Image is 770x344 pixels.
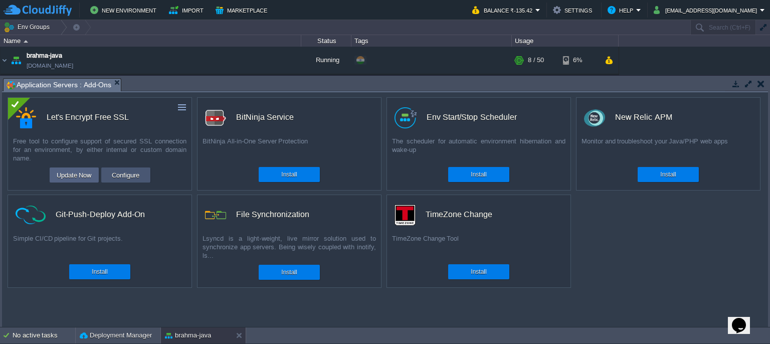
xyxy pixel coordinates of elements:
img: AMDAwAAAACH5BAEAAAAALAAAAAABAAEAAAICRAEAOw== [7,74,13,94]
a: brahma-java [27,51,62,61]
div: BitNinja Service [236,107,294,128]
button: Deployment Manager [80,330,152,340]
a: [DOMAIN_NAME] [27,61,73,71]
div: Monitor and troubleshoot your Java/PHP web apps [576,137,760,162]
div: 6% [563,47,596,74]
div: File Synchronization [236,204,309,225]
button: Env Groups [4,20,53,34]
div: The scheduler for automatic environment hibernation and wake-up [387,137,570,162]
img: logo.png [205,107,226,128]
img: AMDAwAAAACH5BAEAAAAALAAAAAABAAEAAAICRAEAOw== [1,47,9,74]
button: Install [660,169,676,180]
iframe: chat widget [728,304,760,334]
button: Settings [553,4,595,16]
button: Import [169,4,207,16]
button: Install [471,169,486,180]
button: brahma-java [165,330,211,340]
div: TimeZone Change Tool [387,234,570,259]
img: icon.png [205,205,226,226]
div: Usage [512,35,618,47]
div: New Relic APM [615,107,672,128]
div: Simple CI/CD pipeline for Git projects. [8,234,191,259]
div: Free tool to configure support of secured SSL connection for an environment, by either internal o... [8,137,191,162]
button: Install [92,267,107,277]
div: Lsyncd is a light-weight, live mirror solution used to synchronize app servers. Being wisely coup... [198,234,381,260]
img: AMDAwAAAACH5BAEAAAAALAAAAAABAAEAAAICRAEAOw== [14,74,28,94]
button: Configure [109,169,142,181]
img: CloudJiffy [4,4,72,17]
div: Tags [352,35,511,47]
div: Status [302,35,351,47]
div: 26% [563,74,596,94]
div: No active tasks [13,327,75,343]
div: 8 / 50 [528,47,544,74]
div: BitNinja All-in-One Server Protection [198,137,381,162]
button: Update Now [54,169,95,181]
div: 1 / 12 [528,74,544,94]
button: [EMAIL_ADDRESS][DOMAIN_NAME] [654,4,760,16]
div: TimeZone Change [426,204,492,225]
button: Marketplace [216,4,270,16]
img: logo.png [395,107,417,128]
div: Env Start/Stop Scheduler [427,107,517,128]
div: Let's Encrypt Free SSL [47,107,129,128]
img: newrelic_70x70.png [584,107,605,128]
button: Install [281,169,297,180]
button: Install [471,267,486,277]
div: Name [1,35,301,47]
img: timezone-logo.png [395,205,416,226]
button: New Environment [90,4,159,16]
img: ci-cd-icon.png [16,206,46,224]
div: Running [301,47,351,74]
img: AMDAwAAAACH5BAEAAAAALAAAAAABAAEAAAICRAEAOw== [9,47,23,74]
div: Git-Push-Deploy Add-On [56,204,145,225]
button: Install [281,267,297,277]
img: AMDAwAAAACH5BAEAAAAALAAAAAABAAEAAAICRAEAOw== [24,40,28,43]
div: Proj_temp.war [351,74,512,94]
button: Balance ₹-135.42 [472,4,535,16]
button: Help [608,4,636,16]
span: Application Servers : Add-Ons [7,79,111,91]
